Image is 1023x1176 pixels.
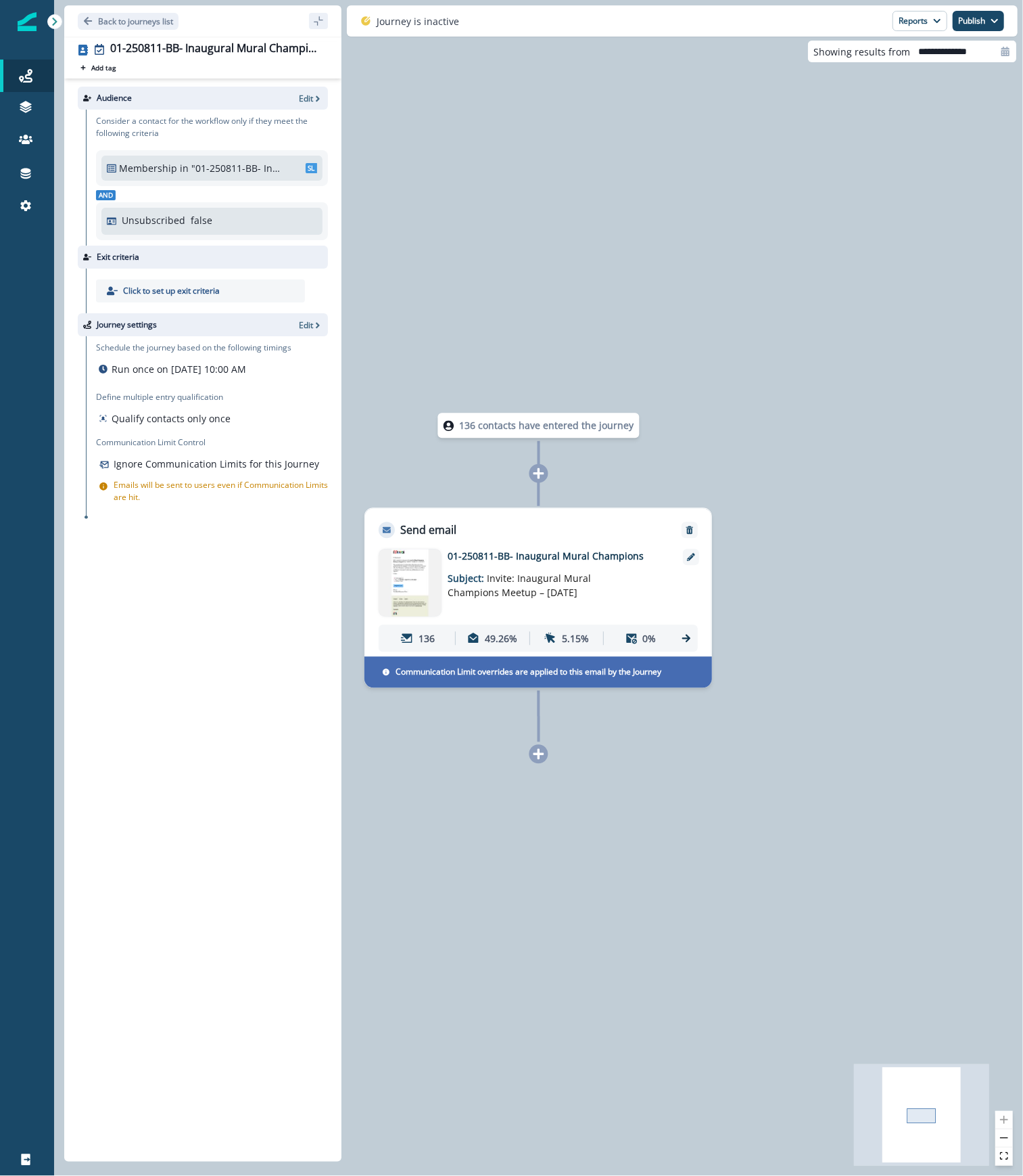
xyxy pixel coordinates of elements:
p: Back to journeys list [98,16,173,27]
p: 5.15% [562,631,589,646]
p: Run once on [DATE] 10:00 AM [112,362,246,376]
div: 136 contacts have entered the journey [409,413,669,438]
p: 01-250811-BB- Inaugural Mural Champions [448,549,664,564]
button: Edit [299,319,323,331]
p: Edit [299,93,313,104]
p: "01-250811-BB- Inaugural Mural Champions - Audience List" [191,161,282,175]
button: Remove [679,526,700,535]
p: Define multiple entry qualification [96,391,233,403]
div: Send emailRemoveemail asset unavailable01-250811-BB- Inaugural Mural ChampionsSubject: Invite: In... [364,508,712,688]
span: SL [306,163,318,173]
p: 0% [643,631,657,646]
p: Journey settings [97,319,157,331]
p: Send email [400,522,456,539]
p: Unsubscribed [122,213,185,227]
p: Click to set up exit criteria [123,285,220,297]
img: Inflection [18,12,37,31]
p: Membership [119,161,177,175]
p: 49.26% [485,631,517,646]
p: Add tag [91,64,116,72]
p: Communication Limit Control [96,436,328,449]
button: zoom out [995,1129,1013,1148]
div: 01-250811-BB- Inaugural Mural Champions [110,42,323,57]
p: Subject: [448,564,617,600]
p: Emails will be sent to users even if Communication Limits are hit. [114,479,328,503]
p: Consider a contact for the workflow only if they meet the following criteria [96,115,328,139]
p: 136 contacts have entered the journey [460,419,634,433]
button: Publish [953,11,1004,31]
button: Go back [78,13,179,30]
span: And [96,190,116,200]
p: Schedule the journey based on the following timings [96,342,291,354]
p: Showing results from [813,45,910,59]
p: Exit criteria [97,251,139,263]
button: Add tag [78,62,118,73]
p: Edit [299,319,313,331]
p: Ignore Communication Limits for this Journey [114,457,319,471]
p: false [191,213,212,227]
button: sidebar collapse toggle [309,13,328,29]
p: Qualify contacts only once [112,411,231,426]
button: fit view [995,1148,1013,1166]
p: Journey is inactive [377,14,459,28]
p: in [180,161,189,175]
img: email asset unavailable [379,549,442,617]
p: Audience [97,92,132,104]
button: Edit [299,93,323,104]
p: 136 [419,631,435,646]
p: Communication Limit overrides are applied to this email by the Journey [396,666,661,679]
button: Reports [893,11,947,31]
span: Invite: Inaugural Mural Champions Meetup – [DATE] [448,572,591,600]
